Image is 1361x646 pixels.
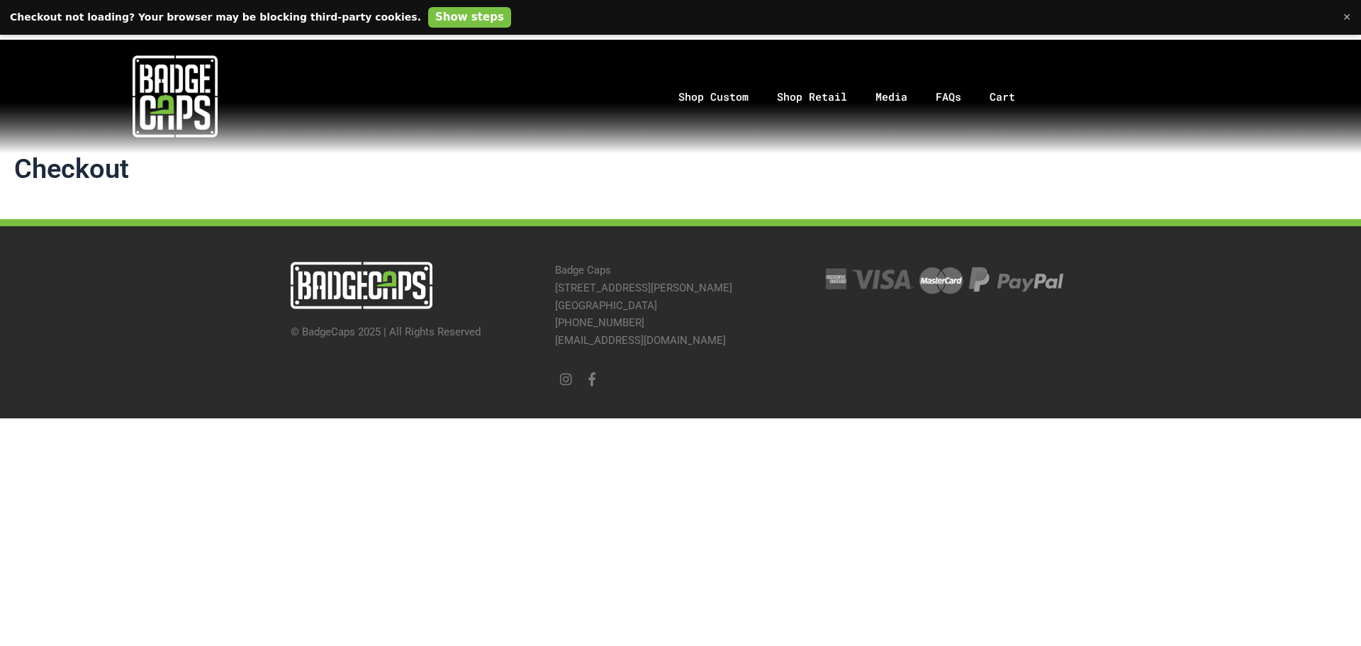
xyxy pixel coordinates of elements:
span: Dismiss [1343,11,1351,24]
a: [EMAIL_ADDRESS][DOMAIN_NAME] [555,334,726,347]
button: Show steps [428,7,511,28]
a: Shop Custom [664,60,763,134]
h1: Checkout [14,153,1347,186]
p: © BadgeCaps 2025 | All Rights Reserved [291,323,541,341]
a: Shop Retail [763,60,861,134]
a: FAQs [922,60,975,134]
a: Media [861,60,922,134]
nav: Menu [349,60,1361,134]
img: Credit Cards Accepted [817,262,1068,297]
span: Checkout not loading? Your browser may be blocking third-party cookies. [10,11,421,24]
a: Badge Caps[STREET_ADDRESS][PERSON_NAME][GEOGRAPHIC_DATA] [555,264,732,312]
a: Cart [975,60,1047,134]
img: badgecaps white logo with green acccent [133,54,218,139]
img: badgecaps horizontal logo with green accent [291,262,432,309]
a: [PHONE_NUMBER] [555,316,644,329]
